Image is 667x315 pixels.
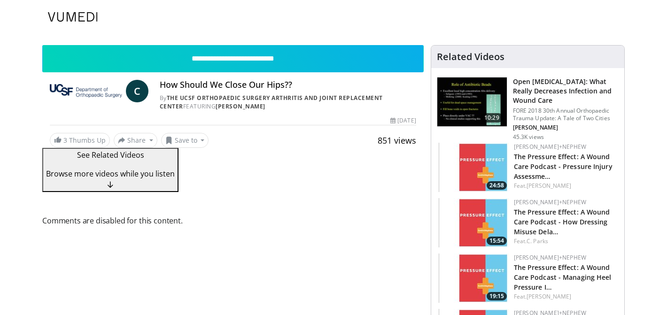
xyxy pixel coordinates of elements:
[50,80,122,102] img: The UCSF Orthopaedic Surgery Arthritis and Joint Replacement Center
[513,124,619,131] p: Frank Liporace
[439,254,509,303] a: 19:15
[514,263,612,292] a: The Pressure Effect: A Wound Care Podcast - Managing Heel Pressure I…
[514,152,613,181] a: The Pressure Effect: A Wound Care Podcast - Pressure Injury Assessme…
[514,292,617,301] div: Feat.
[437,77,619,141] a: 10:29 Open [MEDICAL_DATA]: What Really Decreases Infection and Wound Care FORE 2018 30th Annual O...
[481,113,503,123] span: 10:29
[513,133,544,141] p: 45.3K views
[514,262,617,292] h3: The Pressure Effect: A Wound Care Podcast - Managing Heel Pressure Injuries
[439,198,509,247] img: 61e02083-5525-4adc-9284-c4ef5d0bd3c4.150x105_q85_crop-smart_upscale.jpg
[160,94,416,111] div: By FEATURING
[514,207,610,236] a: The Pressure Effect: A Wound Care Podcast - How Dressing Misuse Dela…
[514,198,586,206] a: [PERSON_NAME]+Nephew
[42,215,424,227] span: Comments are disabled for this content.
[161,133,209,148] button: Save to
[487,181,507,190] span: 24:58
[514,182,617,190] div: Feat.
[437,51,504,62] h4: Related Videos
[160,80,416,90] h4: How Should We Close Our Hips??
[527,182,571,190] a: [PERSON_NAME]
[514,143,586,151] a: [PERSON_NAME]+Nephew
[437,77,507,126] img: ded7be61-cdd8-40fc-98a3-de551fea390e.150x105_q85_crop-smart_upscale.jpg
[487,292,507,300] span: 19:15
[63,136,67,145] span: 3
[487,237,507,245] span: 15:54
[514,254,586,261] a: [PERSON_NAME]+Nephew
[527,292,571,300] a: [PERSON_NAME]
[527,237,548,245] a: C. Parks
[48,12,98,22] img: VuMedi Logo
[514,237,617,246] div: Feat.
[439,143,509,192] a: 24:58
[216,102,265,110] a: [PERSON_NAME]
[160,94,383,110] a: The UCSF Orthopaedic Surgery Arthritis and Joint Replacement Center
[46,169,175,179] span: Browse more videos while you listen
[50,133,110,147] a: 3 Thumbs Up
[390,116,416,125] div: [DATE]
[439,143,509,192] img: 2a658e12-bd38-46e9-9f21-8239cc81ed40.150x105_q85_crop-smart_upscale.jpg
[114,133,157,148] button: Share
[126,80,148,102] a: C
[513,107,619,122] p: FORE 2018 30th Annual Orthopaedic Trauma Update: A Tale of Two Cities
[378,135,416,146] span: 851 views
[514,151,617,181] h3: The Pressure Effect: A Wound Care Podcast - Pressure Injury Assessment and Treatment
[439,254,509,303] img: 60a7b2e5-50df-40c4-868a-521487974819.150x105_q85_crop-smart_upscale.jpg
[439,198,509,247] a: 15:54
[513,77,619,105] h3: Open [MEDICAL_DATA]: What Really Decreases Infection and Wound Care
[514,207,617,236] h3: The Pressure Effect: A Wound Care Podcast - How Dressing Misuse Delayed Healing
[42,148,178,192] button: See Related Videos Browse more videos while you listen
[46,149,175,161] p: See Related Videos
